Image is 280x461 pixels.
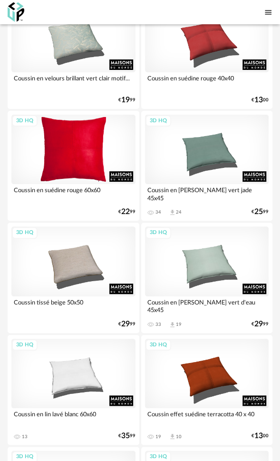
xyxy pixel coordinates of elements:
[254,321,263,327] span: 29
[155,209,161,215] div: 34
[121,209,130,215] span: 22
[169,321,176,328] span: Download icon
[145,296,269,315] div: Coussin en [PERSON_NAME] vert d'eau 45x45
[251,433,269,439] div: € 00
[254,97,263,103] span: 13
[121,97,130,103] span: 19
[11,184,135,203] div: Coussin en suédine rouge 60x60
[12,115,38,127] div: 3D HQ
[121,433,130,439] span: 35
[254,433,263,439] span: 13
[8,223,139,333] a: 3D HQ Coussin tissé beige 50x50 €2999
[254,209,263,215] span: 25
[8,335,139,445] a: 3D HQ Coussin en lin lavé blanc 60x60 13 €3599
[22,434,28,440] div: 13
[11,72,135,91] div: Coussin en velours brillant vert clair motif...
[118,433,135,439] div: € 99
[118,97,135,103] div: € 99
[145,408,269,427] div: Coussin effet suédine terracotta 40 x 40
[11,296,135,315] div: Coussin tissé beige 50x50
[251,209,269,215] div: € 99
[12,339,38,351] div: 3D HQ
[155,322,161,327] div: 33
[145,72,269,91] div: Coussin en suédine rouge 40x40
[141,223,273,333] a: 3D HQ Coussin en [PERSON_NAME] vert d'eau 45x45 33 Download icon 19 €2999
[141,335,273,445] a: 3D HQ Coussin effet suédine terracotta 40 x 40 19 Download icon 10 €1300
[251,321,269,327] div: € 99
[264,7,272,17] span: Menu icon
[145,227,171,239] div: 3D HQ
[176,434,182,440] div: 10
[169,433,176,440] span: Download icon
[118,209,135,215] div: € 99
[141,111,273,221] a: 3D HQ Coussin en [PERSON_NAME] vert jade 45x45 34 Download icon 24 €2599
[176,209,182,215] div: 24
[11,408,135,427] div: Coussin en lin lavé blanc 60x60
[169,209,176,216] span: Download icon
[8,111,139,221] a: 3D HQ Coussin en suédine rouge 60x60 €2299
[12,227,38,239] div: 3D HQ
[8,2,24,22] img: OXP
[145,184,269,203] div: Coussin en [PERSON_NAME] vert jade 45x45
[176,322,182,327] div: 19
[121,321,130,327] span: 29
[145,339,171,351] div: 3D HQ
[155,434,161,440] div: 19
[251,97,269,103] div: € 00
[145,115,171,127] div: 3D HQ
[118,321,135,327] div: € 99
